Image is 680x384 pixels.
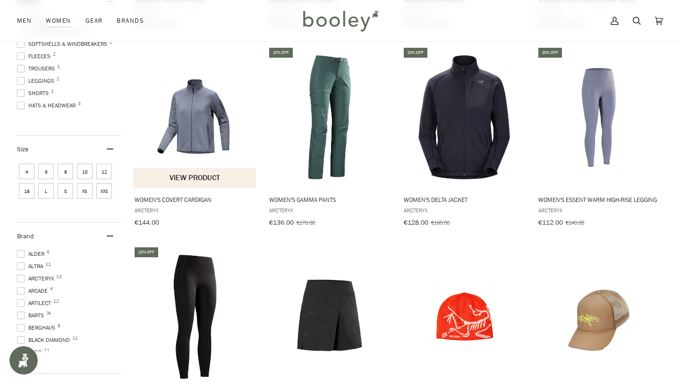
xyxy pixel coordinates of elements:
iframe: Button to open loyalty program pop-up [9,346,38,375]
span: Arc'teryx [17,274,57,283]
div: 20% off [269,48,293,58]
span: 11 [72,336,78,340]
span: Size: XS [77,183,93,199]
img: Arc'teryx Women's Gamma Pants Boxcar - Booley Galway [268,55,391,179]
span: Brands [117,16,144,26]
span: Size: 4 [19,164,34,179]
span: Artilect [17,299,54,307]
span: Size: 8 [58,164,73,179]
span: 74 [46,311,51,316]
span: Size: 18 [19,183,34,199]
span: €112.00 [538,218,563,227]
span: Women [46,16,71,26]
span: Leggings [17,77,57,85]
span: Arc'teryx [538,206,659,214]
span: Softshells & Windbreakers [17,40,110,48]
span: Women's Gamma Pants [269,195,390,204]
a: Women's Delta Jacket [402,46,526,230]
span: Fleeces [17,52,53,61]
span: Size: XXS [96,183,112,199]
a: Women's Covert Cardigan [133,46,257,230]
span: €160.00 [431,218,450,227]
span: Barts [17,311,47,320]
span: Size: 10 [77,164,93,179]
span: Berghaus [17,323,58,332]
span: 2 [110,40,112,44]
div: 20% off [135,247,158,257]
span: Gear [85,16,103,26]
span: €140.00 [566,218,584,227]
img: Arc'Teryx Bird Word Trucker Cap Canvas / Euphoria - Booley Galway [537,255,661,379]
span: Arc'teryx [269,206,390,214]
span: 8 [58,323,60,328]
span: Women's Delta Jacket [404,195,525,204]
img: Arc'Teryx Women's Aestas Shorts 5.5 in Black - Booley Galway [268,255,391,379]
span: Black Diamond [17,336,73,344]
span: 1 [51,89,54,94]
span: 1 [57,64,60,69]
span: €136.00 [269,218,294,227]
span: Size [17,145,28,154]
img: Booley [299,7,382,35]
span: 13 [56,274,62,279]
span: €144.00 [135,218,159,227]
span: 3 [78,101,81,106]
span: 2 [57,77,59,81]
div: 20% off [404,48,427,58]
span: Shorts [17,89,51,97]
img: Arc'teryx Women's Delta Jacket Black Sapphire - Booley Galway [402,55,526,179]
span: Arcade [17,287,51,295]
span: Men [17,16,32,26]
img: Arc'teryx Women's Covert Cardigan Stratus Heather - Booley Galway [133,55,257,179]
span: 4 [50,287,53,291]
span: €170.00 [297,218,315,227]
button: View product [133,168,256,188]
span: Arc'teryx [135,206,255,214]
a: Women's Gamma Pants [268,46,391,230]
span: Size: S [58,183,73,199]
img: Arc'teryx Women's Essent Warm High-Rise Legging Stratos - Booley Galway [537,55,661,179]
span: Alder [17,250,47,258]
span: Size: L [38,183,54,199]
span: 12 [53,299,59,304]
span: Size: 6 [38,164,54,179]
span: BLOC [17,348,44,357]
span: Size: 12 [96,164,112,179]
span: 6 [47,250,50,254]
span: 11 [45,262,51,267]
a: Women's Essent Warm High-Rise Legging [537,46,661,230]
span: 11 [44,348,50,353]
span: Arc'teryx [404,206,525,214]
span: Women's Essent Warm High-Rise Legging [538,195,659,204]
span: €128.00 [404,218,428,227]
span: Women's Covert Cardigan [135,195,255,204]
div: 20% off [538,48,562,58]
img: Arc'teryx Women's Essent Warm High-Rise Legging 26 in Black - Booley Galway [133,255,257,379]
span: Trousers [17,64,58,73]
span: Hats & Headwear [17,101,78,110]
img: Arc'teryx Bird Head Toque Dynasty / Arc Silk - Booley Galway [402,255,526,379]
span: 2 [53,52,56,57]
span: Brand [17,232,34,241]
span: Altra [17,262,46,271]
